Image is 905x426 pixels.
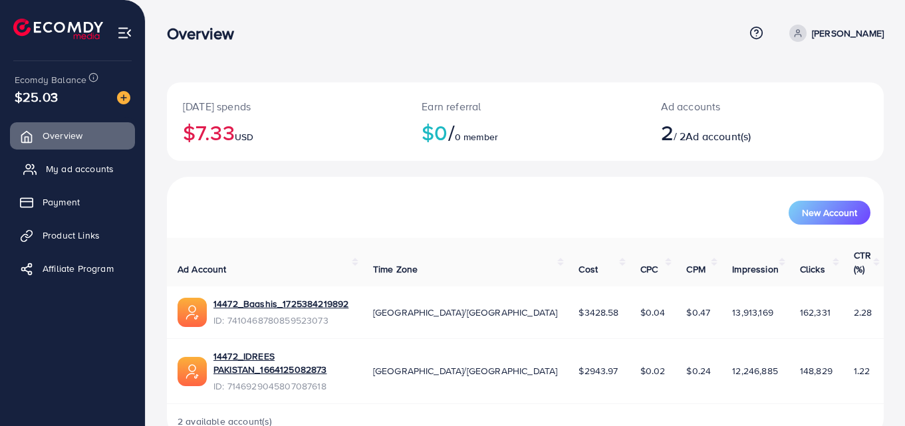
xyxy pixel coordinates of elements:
span: USD [235,130,253,144]
span: 148,829 [800,364,833,377]
h2: $0 [422,120,628,145]
span: Product Links [43,229,100,242]
span: Ad account(s) [686,129,751,144]
a: [PERSON_NAME] [784,25,884,42]
span: / [448,117,455,148]
p: [DATE] spends [183,98,390,114]
img: ic-ads-acc.e4c84228.svg [178,357,207,386]
span: Time Zone [373,263,418,276]
span: Overview [43,129,82,142]
img: image [117,91,130,104]
a: 14472_Baashis_1725384219892 [213,297,348,310]
p: Ad accounts [661,98,809,114]
p: Earn referral [422,98,628,114]
span: New Account [802,208,857,217]
span: $0.04 [640,306,666,319]
h3: Overview [167,24,245,43]
span: 12,246,885 [732,364,778,377]
h2: $7.33 [183,120,390,145]
span: My ad accounts [46,162,114,175]
span: $2943.97 [579,364,618,377]
a: Overview [10,122,135,149]
span: Payment [43,195,80,209]
span: 162,331 [800,306,831,319]
span: Cost [579,263,598,276]
h2: / 2 [661,120,809,145]
img: menu [117,25,132,41]
span: 2.28 [854,306,872,319]
img: logo [13,19,103,39]
span: Clicks [800,263,825,276]
a: Product Links [10,222,135,249]
span: CPC [640,263,658,276]
a: 14472_IDREES PAKISTAN_1664125082873 [213,350,352,377]
span: ID: 7146929045807087618 [213,379,352,393]
span: Affiliate Program [43,262,114,275]
button: New Account [789,201,870,225]
span: $3428.58 [579,306,618,319]
img: ic-ads-acc.e4c84228.svg [178,298,207,327]
span: 2 [661,117,674,148]
a: Payment [10,189,135,215]
span: CTR (%) [854,249,871,275]
span: $25.03 [15,87,58,106]
a: My ad accounts [10,156,135,182]
span: 13,913,169 [732,306,773,319]
p: [PERSON_NAME] [812,25,884,41]
span: Ad Account [178,263,227,276]
span: ID: 7410468780859523073 [213,314,348,327]
span: $0.24 [686,364,711,377]
span: [GEOGRAPHIC_DATA]/[GEOGRAPHIC_DATA] [373,364,558,377]
span: 0 member [455,130,498,144]
span: Impression [732,263,779,276]
span: Ecomdy Balance [15,73,86,86]
span: CPM [686,263,705,276]
span: $0.47 [686,306,710,319]
span: [GEOGRAPHIC_DATA]/[GEOGRAPHIC_DATA] [373,306,558,319]
a: Affiliate Program [10,255,135,282]
span: 1.22 [854,364,870,377]
span: $0.02 [640,364,666,377]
